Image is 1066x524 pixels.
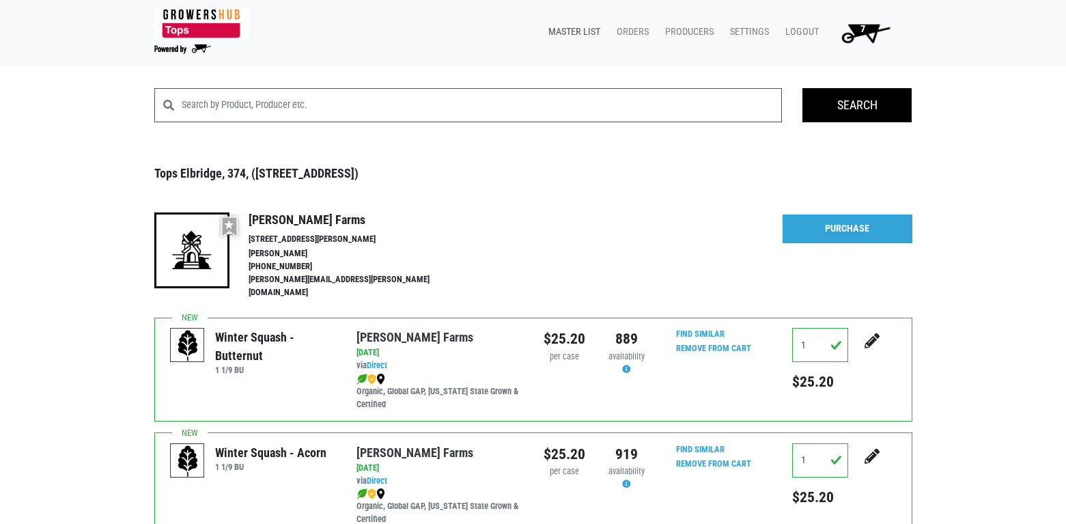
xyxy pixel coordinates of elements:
div: 919 [606,443,647,465]
img: map_marker-0e94453035b3232a4d21701695807de9.png [376,488,385,499]
a: Orders [606,19,654,45]
a: Logout [774,19,824,45]
h5: $25.20 [792,488,848,506]
div: via [356,475,522,488]
span: availability [608,466,645,476]
li: [PHONE_NUMBER] [249,260,459,273]
img: placeholder-variety-43d6402dacf2d531de610a020419775a.svg [171,329,205,363]
a: [PERSON_NAME] Farms [356,330,473,344]
img: leaf-e5c59151409436ccce96b2ca1b28e03c.png [356,374,367,385]
a: Settings [719,19,774,45]
h3: Tops Elbridge, 374, ([STREET_ADDRESS]) [154,166,912,181]
a: Direct [367,475,387,486]
div: Winter Squash - Acorn [215,443,326,462]
div: per case [544,465,585,478]
img: safety-e55c860ca8c00a9c171001a62a92dabd.png [367,488,376,499]
div: [DATE] [356,462,522,475]
h5: $25.20 [792,373,848,391]
img: Cart [835,19,896,46]
input: Qty [792,443,848,478]
h6: 1 1/9 BU [215,365,336,375]
div: $25.20 [544,328,585,350]
img: Powered by Big Wheelbarrow [154,44,211,54]
img: 19-7441ae2ccb79c876ff41c34f3bd0da69.png [154,212,229,288]
div: [DATE] [356,346,522,359]
li: [PERSON_NAME][EMAIL_ADDRESS][PERSON_NAME][DOMAIN_NAME] [249,273,459,299]
li: [PERSON_NAME] [249,247,459,260]
a: Master List [537,19,606,45]
a: Find Similar [676,329,725,339]
img: leaf-e5c59151409436ccce96b2ca1b28e03c.png [356,488,367,499]
img: map_marker-0e94453035b3232a4d21701695807de9.png [376,374,385,385]
input: Remove From Cart [668,456,759,472]
a: Producers [654,19,719,45]
span: availability [608,351,645,361]
div: $25.20 [544,443,585,465]
img: 279edf242af8f9d49a69d9d2afa010fb.png [154,9,249,38]
span: 7 [860,23,865,35]
div: via [356,359,522,372]
a: [PERSON_NAME] Farms [356,445,473,460]
li: [STREET_ADDRESS][PERSON_NAME] [249,233,459,246]
input: Qty [792,328,848,362]
div: Organic, Global GAP, [US_STATE] State Grown & Certified [356,372,522,411]
input: Search by Product, Producer etc. [182,88,783,122]
input: Remove From Cart [668,341,759,357]
input: Search [802,88,912,122]
a: Find Similar [676,444,725,454]
div: 889 [606,328,647,350]
a: 7 [824,19,901,46]
a: Purchase [783,215,912,243]
img: safety-e55c860ca8c00a9c171001a62a92dabd.png [367,374,376,385]
h6: 1 1/9 BU [215,462,326,472]
div: Winter Squash - Butternut [215,328,336,365]
img: placeholder-variety-43d6402dacf2d531de610a020419775a.svg [171,444,205,478]
a: Direct [367,360,387,370]
div: per case [544,350,585,363]
h4: [PERSON_NAME] Farms [249,212,459,227]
